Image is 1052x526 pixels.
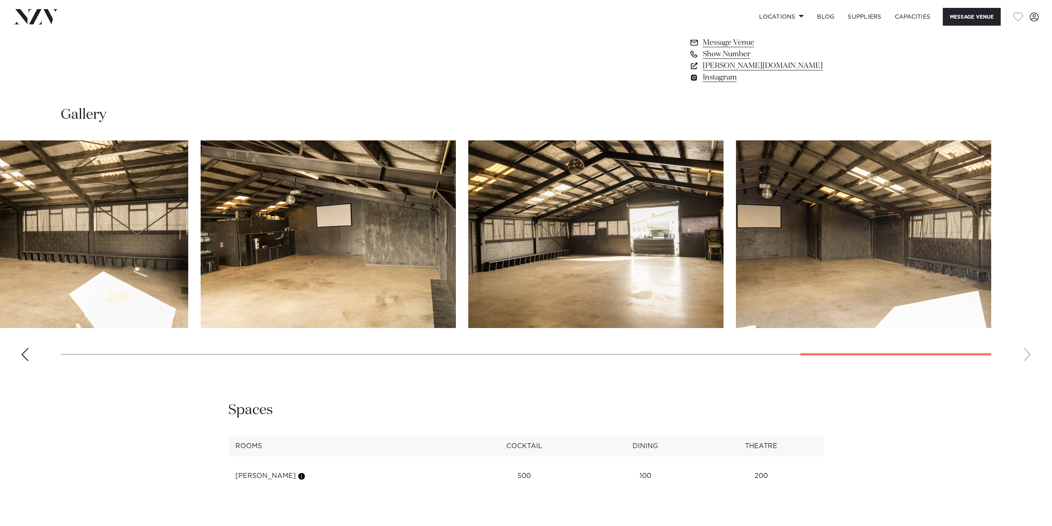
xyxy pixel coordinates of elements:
a: Message Venue [689,37,824,48]
swiper-slide: 17 / 17 [736,140,991,328]
a: Locations [752,8,810,26]
td: [PERSON_NAME] [228,466,457,486]
a: Instagram [689,72,824,83]
button: Message Venue [943,8,1001,26]
a: Capacities [888,8,937,26]
th: Dining [592,436,699,456]
swiper-slide: 16 / 17 [468,140,724,328]
swiper-slide: 15 / 17 [201,140,456,328]
th: Rooms [228,436,457,456]
a: Show Number [689,48,824,60]
h2: Spaces [228,401,273,420]
td: 500 [457,466,592,486]
a: [PERSON_NAME][DOMAIN_NAME] [689,60,824,72]
th: Cocktail [457,436,592,456]
td: 100 [592,466,699,486]
a: BLOG [810,8,841,26]
td: 200 [699,466,824,486]
th: Theatre [699,436,824,456]
a: SUPPLIERS [841,8,888,26]
img: nzv-logo.png [13,9,58,24]
h2: Gallery [61,106,106,124]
